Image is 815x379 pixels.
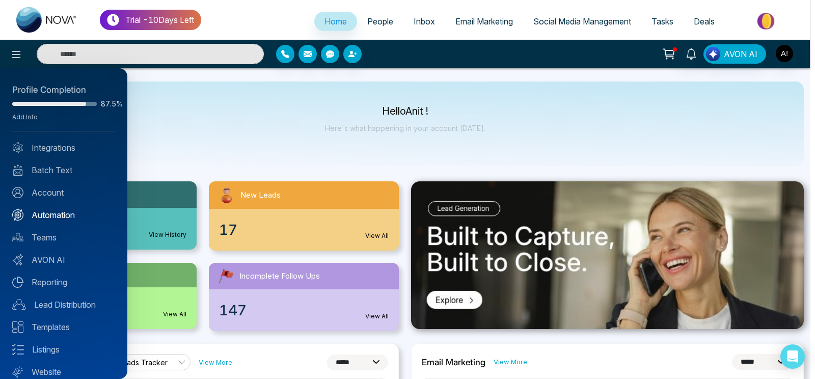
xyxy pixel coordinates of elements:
a: Add Info [12,113,38,121]
a: AVON AI [12,254,115,266]
a: Account [12,186,115,199]
a: Lead Distribution [12,299,115,311]
a: Website [12,366,115,378]
a: Listings [12,343,115,356]
img: Integrated.svg [12,142,23,153]
img: Reporting.svg [12,277,23,288]
img: Website.svg [12,366,23,377]
img: Avon-AI.svg [12,254,23,265]
img: Templates.svg [12,321,23,333]
img: team.svg [12,232,23,243]
img: Automation.svg [12,209,23,221]
img: Account.svg [12,187,23,198]
img: Lead-dist.svg [12,299,26,310]
div: Profile Completion [12,84,115,97]
div: Open Intercom Messenger [780,344,805,369]
a: Batch Text [12,164,115,176]
span: 87.5% [101,100,115,107]
img: batch_text_white.png [12,165,23,176]
a: Reporting [12,276,115,288]
img: Listings.svg [12,344,24,355]
a: Templates [12,321,115,333]
a: Integrations [12,142,115,154]
a: Automation [12,209,115,221]
a: Teams [12,231,115,243]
